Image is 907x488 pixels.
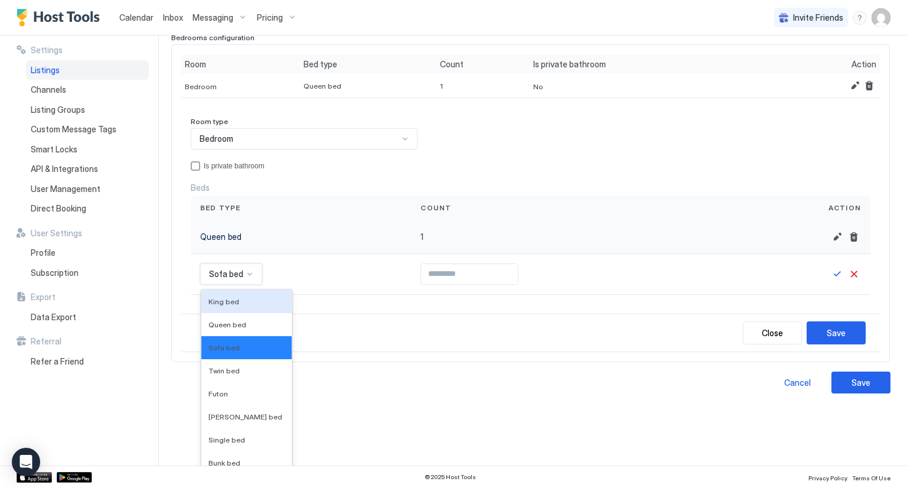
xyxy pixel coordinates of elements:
[191,183,210,193] span: Beds
[26,100,149,120] a: Listing Groups
[163,11,183,24] a: Inbox
[31,268,79,278] span: Subscription
[828,203,861,213] span: Action
[119,11,154,24] a: Calendar
[31,248,56,258] span: Profile
[26,119,149,139] a: Custom Message Tags
[208,412,282,421] span: [PERSON_NAME] bed
[26,352,149,372] a: Refer a Friend
[743,321,802,344] button: Close
[440,59,464,70] span: Count
[208,366,240,375] span: Twin bed
[847,230,861,244] button: Delete
[807,321,866,344] button: Save
[26,199,149,219] a: Direct Booking
[852,471,890,483] a: Terms Of Use
[26,159,149,179] a: API & Integrations
[31,144,77,155] span: Smart Locks
[872,8,890,27] div: User profile
[808,474,847,482] span: Privacy Policy
[191,161,870,171] div: privateBathroom
[200,134,233,144] span: Bedroom
[421,264,518,284] input: Input Field
[26,263,149,283] a: Subscription
[793,12,843,23] span: Invite Friends
[31,164,98,174] span: API & Integrations
[31,124,116,135] span: Custom Message Tags
[304,82,341,90] span: Queen bed
[17,9,105,27] a: Host Tools Logo
[830,230,844,244] button: Edit
[31,356,84,367] span: Refer a Friend
[847,267,861,281] button: Cancel
[31,184,100,194] span: User Management
[191,117,228,126] span: Room type
[31,203,86,214] span: Direct Booking
[304,59,337,70] span: Bed type
[26,60,149,80] a: Listings
[12,448,40,476] div: Open Intercom Messenger
[31,336,61,347] span: Referral
[31,228,82,239] span: User Settings
[31,292,56,302] span: Export
[208,458,240,467] span: Bunk bed
[784,376,811,389] div: Cancel
[831,372,890,393] button: Save
[425,473,476,481] span: © 2025 Host Tools
[420,232,423,242] span: 1
[26,179,149,199] a: User Management
[26,139,149,160] a: Smart Locks
[31,312,76,323] span: Data Export
[830,267,844,281] button: Save
[193,12,233,23] span: Messaging
[17,472,52,483] a: App Store
[762,327,783,339] div: Close
[827,327,846,339] div: Save
[209,269,243,279] span: Sofa bed
[200,230,402,243] div: Queen bed
[171,33,255,42] span: Bedrooms configuration
[208,297,239,306] span: King bed
[208,343,240,352] span: Sofa bed
[808,471,847,483] a: Privacy Policy
[57,472,92,483] a: Google Play Store
[185,82,217,91] span: Bedroom
[208,389,228,398] span: Futon
[852,474,890,482] span: Terms Of Use
[31,45,63,56] span: Settings
[257,12,283,23] span: Pricing
[185,59,206,70] span: Room
[862,79,876,93] button: Remove
[26,243,149,263] a: Profile
[163,12,183,22] span: Inbox
[31,65,60,76] span: Listings
[768,372,827,393] button: Cancel
[26,307,149,327] a: Data Export
[31,105,85,115] span: Listing Groups
[208,435,245,444] span: Single bed
[533,59,606,70] span: Is private bathroom
[853,11,867,25] div: menu
[119,12,154,22] span: Calendar
[420,203,451,213] span: Count
[848,79,862,93] button: Edit
[533,82,543,91] span: No
[851,376,870,389] div: Save
[204,162,870,170] div: Is private bathroom
[26,80,149,100] a: Channels
[208,320,246,329] span: Queen bed
[200,203,241,213] span: Bed type
[851,59,876,70] span: Action
[31,84,66,95] span: Channels
[440,82,443,90] span: 1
